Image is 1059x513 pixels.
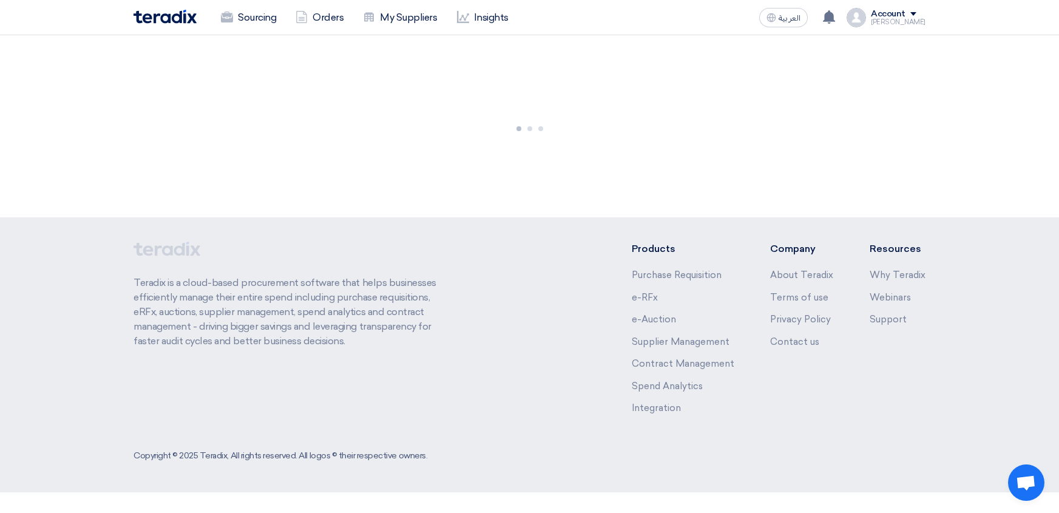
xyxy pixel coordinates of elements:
a: Privacy Policy [770,314,831,325]
span: العربية [779,14,800,22]
p: Teradix is a cloud-based procurement software that helps businesses efficiently manage their enti... [134,276,450,348]
a: Sourcing [211,4,286,31]
a: Integration [632,403,681,413]
a: Supplier Management [632,336,729,347]
a: Orders [286,4,353,31]
a: Open chat [1008,464,1044,501]
img: Teradix logo [134,10,197,24]
a: Why Teradix [870,270,925,280]
a: About Teradix [770,270,833,280]
div: Copyright © 2025 Teradix, All rights reserved. All logos © their respective owners. [134,449,427,462]
a: Contact us [770,336,819,347]
div: Account [871,9,905,19]
li: Company [770,242,833,256]
a: Support [870,314,907,325]
div: [PERSON_NAME] [871,19,925,25]
a: Spend Analytics [632,381,703,392]
a: Webinars [870,292,911,303]
button: العربية [759,8,808,27]
a: Terms of use [770,292,828,303]
li: Resources [870,242,925,256]
a: Purchase Requisition [632,270,722,280]
a: Contract Management [632,358,734,369]
a: Insights [447,4,518,31]
a: e-RFx [632,292,658,303]
a: My Suppliers [353,4,447,31]
img: profile_test.png [847,8,866,27]
a: e-Auction [632,314,676,325]
li: Products [632,242,734,256]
